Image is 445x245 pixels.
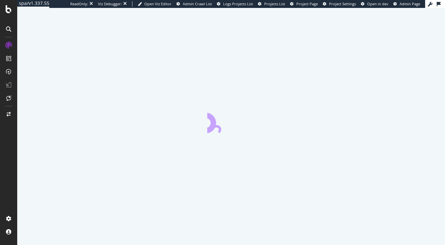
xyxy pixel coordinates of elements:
[296,1,318,6] span: Project Page
[323,1,356,7] a: Project Settings
[393,1,420,7] a: Admin Page
[223,1,253,6] span: Logs Projects List
[329,1,356,6] span: Project Settings
[176,1,212,7] a: Admin Crawl List
[400,1,420,6] span: Admin Page
[183,1,212,6] span: Admin Crawl List
[264,1,285,6] span: Projects List
[98,1,122,7] div: Viz Debugger:
[361,1,388,7] a: Open in dev
[290,1,318,7] a: Project Page
[144,1,172,6] span: Open Viz Editor
[367,1,388,6] span: Open in dev
[138,1,172,7] a: Open Viz Editor
[207,109,255,133] div: animation
[258,1,285,7] a: Projects List
[70,1,88,7] div: ReadOnly:
[217,1,253,7] a: Logs Projects List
